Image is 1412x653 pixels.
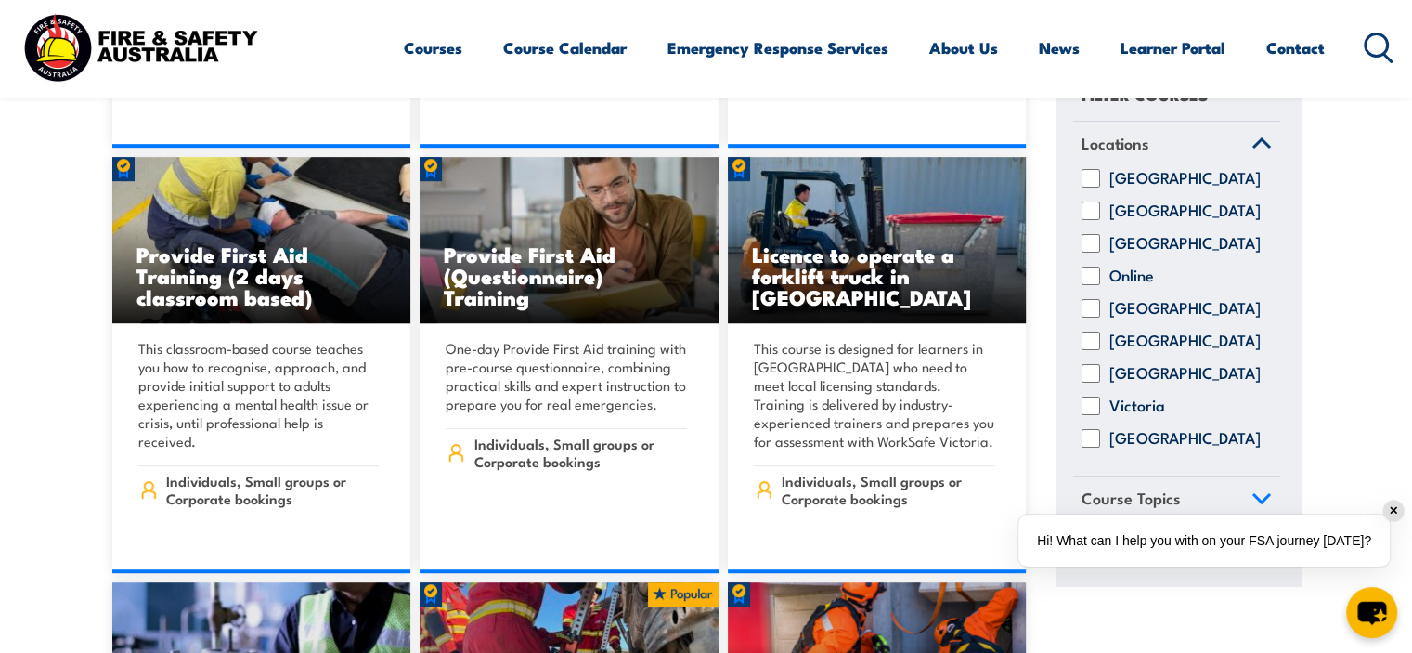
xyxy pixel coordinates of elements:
[138,339,380,451] p: This classroom-based course teaches you how to recognise, approach, and provide initial support t...
[1109,235,1261,254] label: [GEOGRAPHIC_DATA]
[474,435,687,470] span: Individuals, Small groups or Corporate bookings
[1073,122,1280,170] a: Locations
[1039,23,1080,72] a: News
[136,243,387,307] h3: Provide First Aid Training (2 days classroom based)
[929,23,998,72] a: About Us
[1109,202,1261,221] label: [GEOGRAPHIC_DATA]
[420,157,719,324] img: Mental Health First Aid Refresher Training (Standard) (1)
[1109,333,1261,351] label: [GEOGRAPHIC_DATA]
[752,243,1003,307] h3: Licence to operate a forklift truck in [GEOGRAPHIC_DATA]
[420,157,719,324] a: Provide First Aid (Questionnaire) Training
[1121,23,1225,72] a: Learner Portal
[1383,501,1404,521] div: ✕
[1109,170,1261,189] label: [GEOGRAPHIC_DATA]
[1109,268,1154,286] label: Online
[1109,365,1261,384] label: [GEOGRAPHIC_DATA]
[754,339,995,451] p: This course is designed for learners in [GEOGRAPHIC_DATA] who need to meet local licensing standa...
[503,23,627,72] a: Course Calendar
[1266,23,1325,72] a: Contact
[112,157,411,324] a: Provide First Aid Training (2 days classroom based)
[112,157,411,324] img: Provide First Aid (Blended Learning)
[166,472,379,507] span: Individuals, Small groups or Corporate bookings
[1109,430,1261,449] label: [GEOGRAPHIC_DATA]
[728,157,1027,324] a: Licence to operate a forklift truck in [GEOGRAPHIC_DATA]
[667,23,888,72] a: Emergency Response Services
[1018,515,1390,567] div: Hi! What can I help you with on your FSA journey [DATE]?
[1082,487,1181,512] span: Course Topics
[782,472,994,507] span: Individuals, Small groups or Corporate bookings
[404,23,462,72] a: Courses
[728,157,1027,324] img: Licence to operate a forklift truck Training
[1082,131,1149,156] span: Locations
[444,243,694,307] h3: Provide First Aid (Questionnaire) Training
[1346,587,1397,638] button: chat-button
[1073,477,1280,526] a: Course Topics
[1109,300,1261,319] label: [GEOGRAPHIC_DATA]
[446,339,687,413] p: One-day Provide First Aid training with pre-course questionnaire, combining practical skills and ...
[1109,398,1165,416] label: Victoria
